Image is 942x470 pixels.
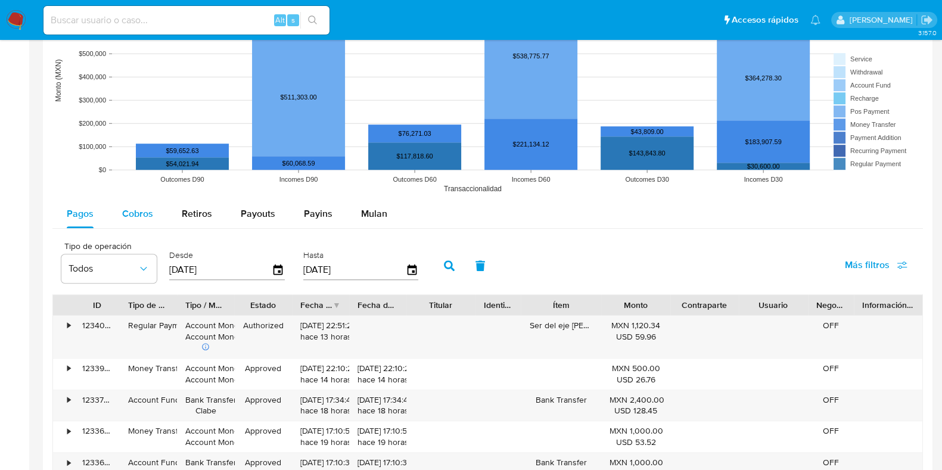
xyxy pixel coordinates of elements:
[732,14,798,26] span: Accesos rápidos
[43,13,329,28] input: Buscar usuario o caso...
[275,14,285,26] span: Alt
[291,14,295,26] span: s
[810,15,820,25] a: Notificaciones
[921,14,933,26] a: Salir
[849,14,916,26] p: carlos.soto@mercadolibre.com.mx
[300,12,325,29] button: search-icon
[918,28,936,38] span: 3.157.0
